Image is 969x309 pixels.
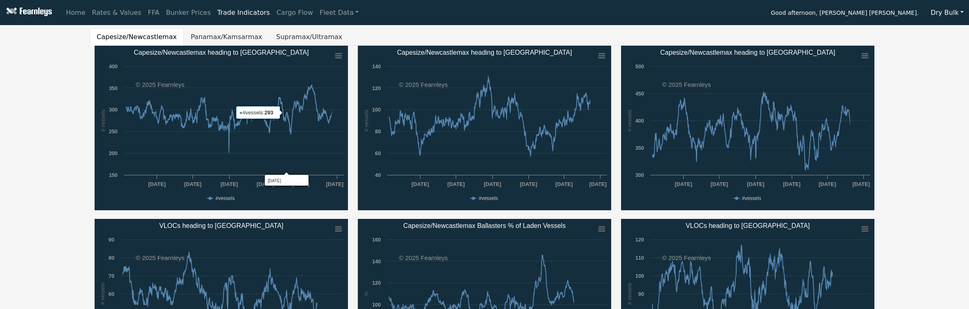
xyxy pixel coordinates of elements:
[372,258,381,265] text: 140
[771,7,918,21] span: Good afternoon, [PERSON_NAME] [PERSON_NAME].
[145,5,163,21] a: FFA
[635,145,644,151] text: 350
[269,28,349,46] button: Supramax/Ultramax
[109,273,114,279] text: 70
[372,237,381,243] text: 160
[375,128,381,135] text: 80
[853,181,870,187] text: [DATE]
[711,181,728,187] text: [DATE]
[184,28,269,46] button: Panamax/Kamsarmax
[358,46,611,210] svg: Capesize/Newcastlemax heading to Brazil
[216,195,235,201] text: #vessels
[214,5,273,21] a: Trade Indicators
[635,118,644,124] text: 400
[363,291,369,296] text: %
[316,5,362,21] a: Fleet Data
[109,63,118,70] text: 400
[747,181,764,187] text: [DATE]
[375,150,381,156] text: 60
[403,222,566,229] text: Capesize/Newcastlemax Ballasters % of Laden Vessels
[372,107,381,113] text: 100
[412,181,429,187] text: [DATE]
[662,81,711,88] text: © 2025 Fearnleys
[63,5,88,21] a: Home
[159,222,283,230] text: VLOCs heading to [GEOGRAPHIC_DATA]
[109,172,118,178] text: 150
[397,49,572,56] text: Capesize/Newcastlemax heading to [GEOGRAPHIC_DATA]
[264,109,273,116] tspan: 293
[292,181,309,187] text: [DATE]
[675,181,692,187] text: [DATE]
[479,195,498,201] text: #vessels
[638,291,644,297] text: 90
[635,237,644,243] text: 120
[363,109,369,131] text: # vessels
[134,49,308,56] text: Capesize/Newcastlemax heading to [GEOGRAPHIC_DATA]
[589,181,607,187] text: [DATE]
[109,255,114,261] text: 80
[372,302,381,308] text: 100
[520,181,537,187] text: [DATE]
[162,5,214,21] a: Bunker Prices
[4,7,52,18] img: Fearnleys Logo
[662,254,711,261] text: © 2025 Fearnleys
[635,273,644,279] text: 100
[109,291,114,297] text: 60
[399,81,448,88] text: © 2025 Fearnleys
[372,280,381,286] text: 120
[184,181,202,187] text: [DATE]
[635,91,644,97] text: 450
[90,28,184,46] button: Capesize/Newcastlemax
[555,181,573,187] text: [DATE]
[100,109,106,131] text: # vessels
[220,181,238,187] text: [DATE]
[109,128,118,135] text: 250
[818,181,836,187] text: [DATE]
[109,85,118,91] text: 350
[925,5,969,21] button: Dry Bulk
[109,237,114,243] text: 90
[89,5,145,21] a: Rates & Values
[626,283,633,304] text: # vessels
[635,172,644,178] text: 300
[136,81,185,88] text: © 2025 Fearnleys
[372,85,381,91] text: 120
[239,109,243,116] tspan: ●
[136,254,185,261] text: © 2025 Fearnleys
[100,283,106,304] text: # vessels
[326,181,343,187] text: [DATE]
[660,49,835,56] text: Capesize/Newcastlemax heading to [GEOGRAPHIC_DATA]
[626,109,633,131] text: # vessels
[484,181,501,187] text: [DATE]
[447,181,465,187] text: [DATE]
[148,181,166,187] text: [DATE]
[635,63,644,70] text: 500
[375,172,381,178] text: 40
[742,195,761,201] text: #vessels
[268,179,281,183] tspan: [DATE]
[686,222,810,230] text: VLOCs heading to [GEOGRAPHIC_DATA]
[399,254,448,261] text: © 2025 Fearnleys
[783,181,800,187] text: [DATE]
[109,150,118,156] text: 200
[257,181,274,187] text: [DATE]
[273,5,316,21] a: Cargo Flow
[621,46,874,210] svg: Capesize/Newcastlemax heading to China
[239,109,273,116] text: #vessels:
[635,255,644,261] text: 110
[372,63,381,70] text: 140
[95,46,348,210] svg: Capesize/Newcastlemax heading to Australia
[109,107,118,113] text: 300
